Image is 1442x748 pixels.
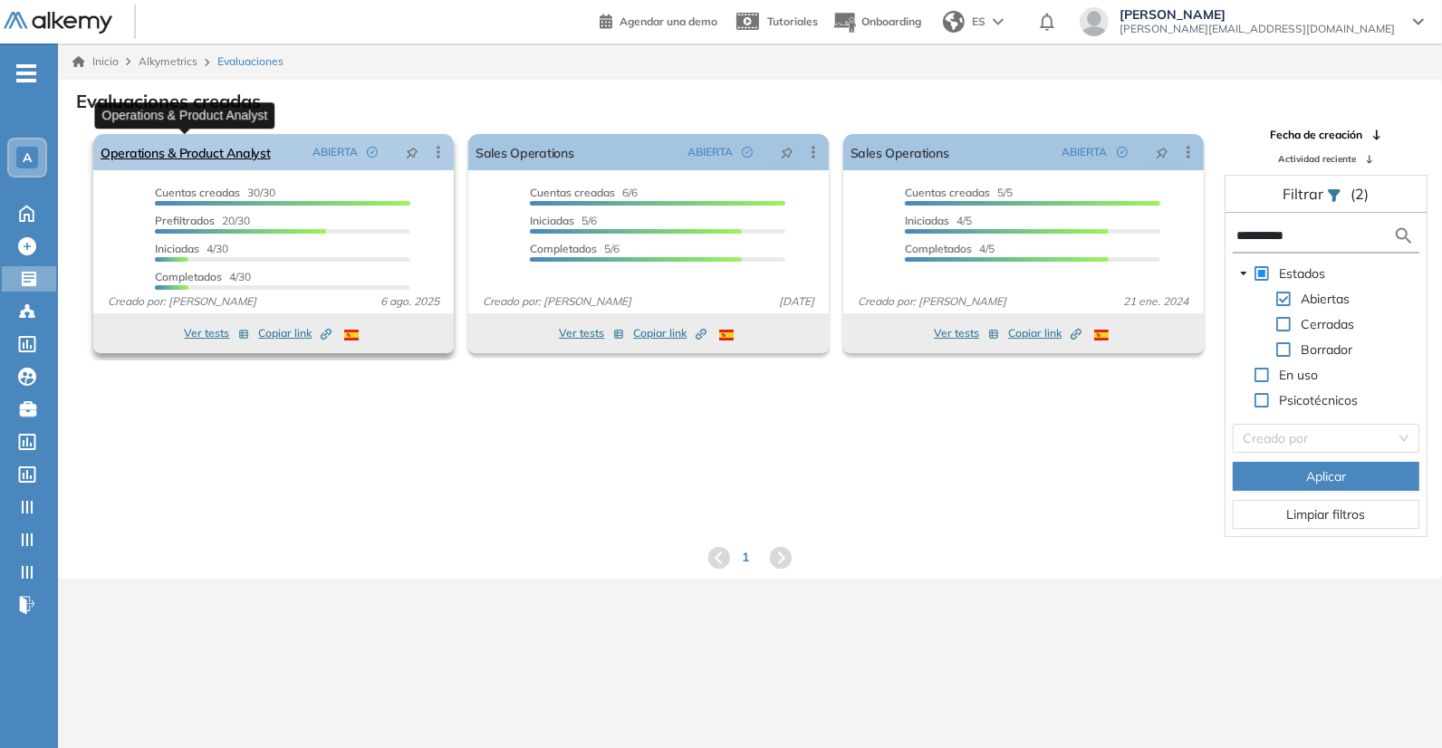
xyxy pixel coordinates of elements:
[1283,185,1327,203] span: Filtrar
[905,186,990,199] span: Cuentas creadas
[1142,138,1182,167] button: pushpin
[155,270,222,283] span: Completados
[530,214,597,227] span: 5/6
[1298,288,1354,310] span: Abiertas
[1094,330,1109,340] img: ESP
[530,214,574,227] span: Iniciadas
[687,144,733,160] span: ABIERTA
[1008,325,1081,341] span: Copiar link
[373,293,447,310] span: 6 ago. 2025
[905,214,972,227] span: 4/5
[742,548,749,567] span: 1
[905,242,995,255] span: 4/5
[633,322,707,344] button: Copiar link
[1120,7,1395,22] span: [PERSON_NAME]
[23,150,32,165] span: A
[1233,500,1419,529] button: Limpiar filtros
[139,54,197,68] span: Alkymetrics
[217,53,284,70] span: Evaluaciones
[1351,661,1442,748] iframe: Chat Widget
[832,3,921,42] button: Onboarding
[993,18,1004,25] img: arrow
[1117,293,1197,310] span: 21 ene. 2024
[767,138,807,167] button: pushpin
[742,147,753,158] span: check-circle
[1280,265,1326,282] span: Estados
[767,14,818,28] span: Tutoriales
[155,214,250,227] span: 20/30
[406,145,418,159] span: pushpin
[905,242,972,255] span: Completados
[620,14,717,28] span: Agendar una demo
[476,134,574,170] a: Sales Operations
[1270,127,1362,143] span: Fecha de creación
[1276,263,1330,284] span: Estados
[1276,389,1362,411] span: Psicotécnicos
[101,293,264,310] span: Creado por: [PERSON_NAME]
[367,147,378,158] span: check-circle
[155,214,215,227] span: Prefiltrados
[72,53,119,70] a: Inicio
[1302,341,1353,358] span: Borrador
[772,293,822,310] span: [DATE]
[905,186,1013,199] span: 5/5
[155,242,228,255] span: 4/30
[1120,22,1395,36] span: [PERSON_NAME][EMAIL_ADDRESS][DOMAIN_NAME]
[861,14,921,28] span: Onboarding
[600,9,717,31] a: Agendar una demo
[344,330,359,340] img: ESP
[1276,364,1322,386] span: En uso
[905,214,949,227] span: Iniciadas
[1302,291,1351,307] span: Abiertas
[1298,313,1359,335] span: Cerradas
[258,322,332,344] button: Copiar link
[1351,183,1369,205] span: (2)
[1008,322,1081,344] button: Copiar link
[633,325,707,341] span: Copiar link
[1156,145,1168,159] span: pushpin
[1306,466,1346,486] span: Aplicar
[972,14,985,30] span: ES
[530,242,620,255] span: 5/6
[4,12,112,34] img: Logo
[94,102,274,129] div: Operations & Product Analyst
[1286,504,1365,524] span: Limpiar filtros
[392,138,432,167] button: pushpin
[781,145,793,159] span: pushpin
[559,322,624,344] button: Ver tests
[530,186,638,199] span: 6/6
[1117,147,1128,158] span: check-circle
[1062,144,1108,160] span: ABIERTA
[851,293,1014,310] span: Creado por: [PERSON_NAME]
[1239,269,1248,278] span: caret-down
[1298,339,1357,360] span: Borrador
[155,270,251,283] span: 4/30
[934,322,999,344] button: Ver tests
[943,11,965,33] img: world
[184,322,249,344] button: Ver tests
[76,91,261,112] h3: Evaluaciones creadas
[155,186,240,199] span: Cuentas creadas
[155,186,275,199] span: 30/30
[1280,367,1319,383] span: En uso
[1280,392,1359,408] span: Psicotécnicos
[476,293,639,310] span: Creado por: [PERSON_NAME]
[1302,316,1355,332] span: Cerradas
[851,134,949,170] a: Sales Operations
[1233,462,1419,491] button: Aplicar
[101,134,271,170] a: Operations & Product Analyst
[1393,225,1415,247] img: search icon
[312,144,358,160] span: ABIERTA
[1278,152,1356,166] span: Actividad reciente
[530,186,615,199] span: Cuentas creadas
[530,242,597,255] span: Completados
[155,242,199,255] span: Iniciadas
[258,325,332,341] span: Copiar link
[719,330,734,340] img: ESP
[16,72,36,75] i: -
